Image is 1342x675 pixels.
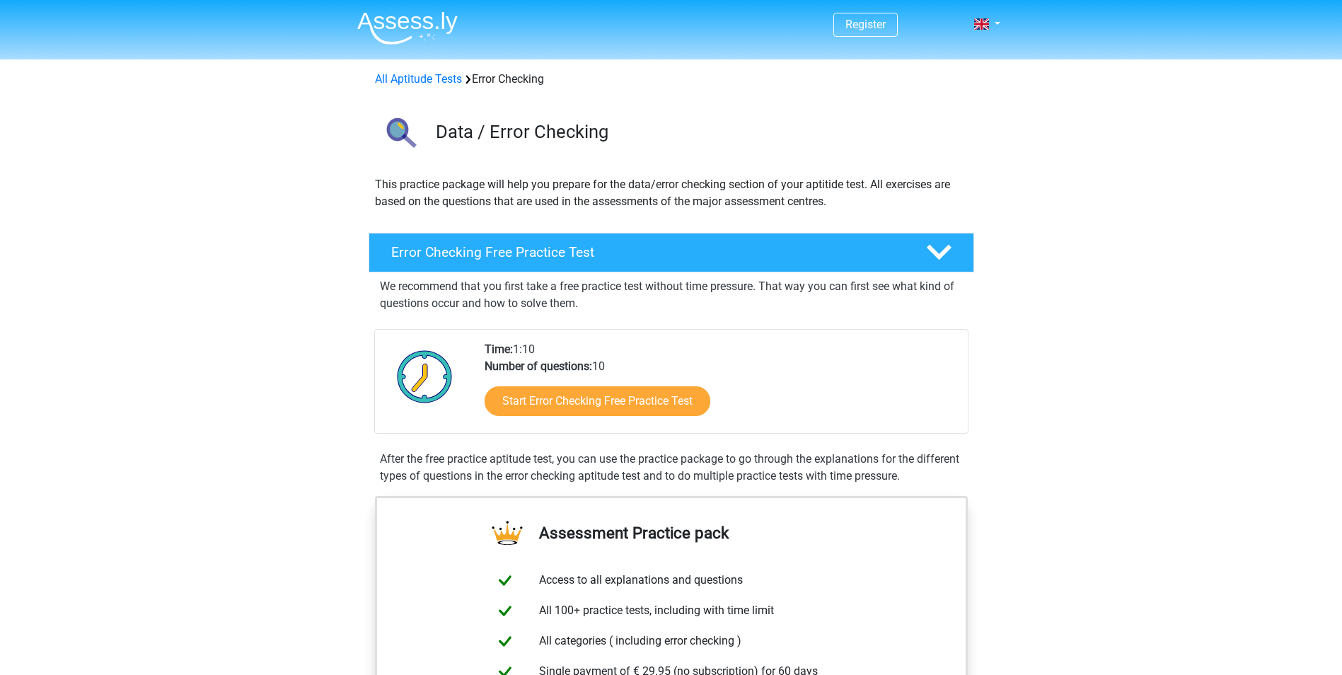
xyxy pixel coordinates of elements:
h4: Error Checking Free Practice Test [391,244,903,260]
img: Assessly [357,11,458,45]
a: Register [845,18,886,31]
p: We recommend that you first take a free practice test without time pressure. That way you can fir... [380,278,963,312]
img: Clock [389,341,461,412]
b: Time: [485,342,513,356]
div: After the free practice aptitude test, you can use the practice package to go through the explana... [374,451,968,485]
h3: Data / Error Checking [436,121,963,143]
img: error checking [369,105,429,165]
p: This practice package will help you prepare for the data/error checking section of your aptitide ... [375,176,968,210]
div: 1:10 10 [474,341,967,433]
a: Start Error Checking Free Practice Test [485,386,710,416]
a: All Aptitude Tests [375,72,462,86]
a: Error Checking Free Practice Test [363,233,980,272]
div: Error Checking [369,71,973,88]
b: Number of questions: [485,359,592,373]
